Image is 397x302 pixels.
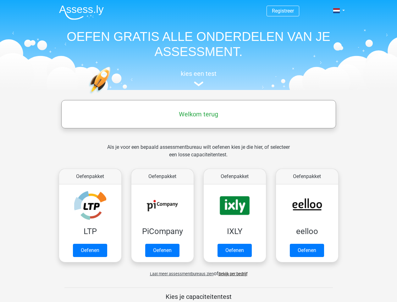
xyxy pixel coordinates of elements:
a: Oefenen [218,244,252,257]
h5: Kies je capaciteitentest [64,293,333,300]
h5: Welkom terug [64,110,333,118]
a: Registreer [272,8,294,14]
h5: kies een test [54,70,343,77]
a: kies een test [54,70,343,87]
img: Assessly [59,5,104,20]
div: of [54,265,343,277]
h1: OEFEN GRATIS ALLE ONDERDELEN VAN JE ASSESSMENT. [54,29,343,59]
a: Bekijk per bedrijf [218,271,247,276]
img: oefenen [89,67,135,124]
a: Oefenen [290,244,324,257]
span: Laat meer assessmentbureaus zien [150,271,214,276]
a: Oefenen [145,244,179,257]
a: Oefenen [73,244,107,257]
img: assessment [194,81,203,86]
div: Als je voor een bepaald assessmentbureau wilt oefenen kies je die hier, of selecteer een losse ca... [102,143,295,166]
